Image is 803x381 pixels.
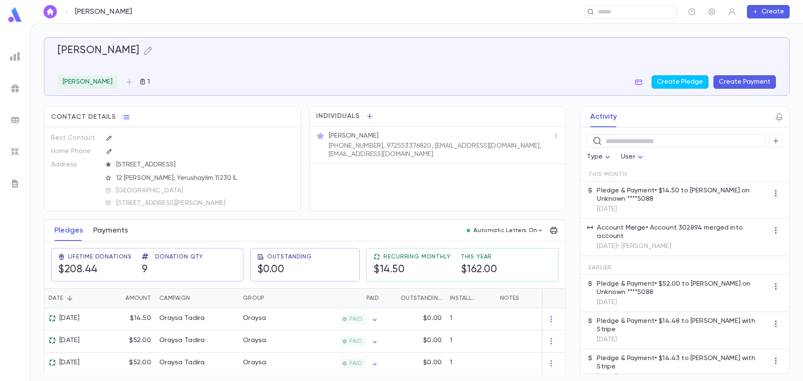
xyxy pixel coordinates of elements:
h5: 9 [142,263,148,276]
div: Outstanding [383,288,446,308]
p: $0.00 [423,336,442,345]
h5: $162.00 [461,263,497,276]
span: This Month [588,171,627,178]
button: Create [747,5,790,18]
div: Oraysa Tadira [159,314,205,322]
p: $0.00 [423,314,442,322]
p: [DATE] [597,205,769,213]
h5: $208.44 [58,263,98,276]
img: home_white.a664292cf8c1dea59945f0da9f25487c.svg [45,8,55,15]
button: Sort [264,292,278,305]
div: [PERSON_NAME] [58,75,118,89]
span: PAID [346,316,366,322]
div: Campaign [159,288,190,308]
div: Group [239,288,302,308]
div: Date [44,288,101,308]
div: [DATE] [49,358,80,367]
img: reports_grey.c525e4749d1bce6a11f5fe2a8de1b229.svg [10,51,20,61]
div: $52.00 [101,330,155,353]
div: $52.00 [101,353,155,375]
div: [DATE] [49,314,80,322]
span: Type [587,153,603,160]
button: Activity [590,106,617,127]
div: Paid [366,288,379,308]
span: Donation Qty [155,253,203,260]
p: [PERSON_NAME] [329,132,378,140]
img: batches_grey.339ca447c9d9533ef1741baa751efc33.svg [10,115,20,125]
p: [PHONE_NUMBER], 972553376820, [EMAIL_ADDRESS][DOMAIN_NAME], [EMAIL_ADDRESS][DOMAIN_NAME] [329,142,553,159]
p: Pledge & Payment • $14.48 to [PERSON_NAME] with Stripe [597,317,769,334]
p: Best Contact [51,131,99,145]
p: Automatic Letters On [473,227,537,234]
span: Outstanding [267,253,312,260]
div: Campaign [155,288,239,308]
img: logo [7,7,23,23]
div: Oraysa Tadira [159,336,205,345]
h5: $0.00 [257,263,284,276]
p: Account ID [51,209,99,222]
button: Create Payment [713,75,776,89]
button: Sort [190,292,203,305]
div: 1 [446,353,496,375]
div: Date [49,288,63,308]
span: [STREET_ADDRESS] [113,161,294,169]
div: Amount [125,288,151,308]
span: Recurring Monthly [384,253,450,260]
div: Installments [446,288,496,308]
span: [GEOGRAPHIC_DATA] [113,187,294,195]
p: [DATE] • [PERSON_NAME] [597,242,769,251]
div: 1 [446,330,496,353]
span: PAID [346,360,366,367]
div: Notes [500,288,519,308]
span: Individuals [316,112,360,120]
p: Account Merge • Account 302894 merged into account [597,224,769,240]
p: Address [51,158,99,171]
span: Contact Details [51,113,116,121]
p: [DATE] [597,373,769,381]
div: Notes [496,288,601,308]
button: Sort [63,292,77,305]
p: [DATE] [597,298,769,307]
span: 12 [PERSON_NAME], Yerushaylim 11230 IL [113,174,294,182]
div: [DATE] [49,336,80,345]
span: Lifetime Donations [68,253,132,260]
div: Oraysa [243,314,266,322]
img: campaigns_grey.99e729a5f7ee94e3726e6486bddda8f1.svg [10,83,20,93]
h5: $14.50 [373,263,404,276]
button: Automatic Letters On [463,225,547,236]
p: Pledge & Payment • $14.50 to [PERSON_NAME] on Unknown ****5088 [597,187,769,203]
div: $14.50 [101,308,155,330]
span: User [621,153,635,160]
button: Create Pledge [652,75,708,89]
img: letters_grey.7941b92b52307dd3b8a917253454ce1c.svg [10,179,20,189]
img: imports_grey.530a8a0e642e233f2baf0ef88e8c9fcb.svg [10,147,20,157]
button: Sort [112,292,125,305]
div: Oraysa [243,358,266,367]
p: $0.00 [423,358,442,367]
div: Paid [302,288,383,308]
div: 232456 [106,209,252,222]
div: User [621,149,645,165]
p: Pledge & Payment • $14.43 to [PERSON_NAME] with Stripe [597,354,769,371]
div: 1 [446,308,496,330]
button: 1 [136,75,153,89]
button: Pledges [54,220,83,241]
div: Oraysa Tadira [159,358,205,367]
span: PAID [346,338,366,345]
span: Earlier [588,264,612,271]
button: Payments [93,220,128,241]
p: Home Phone [51,145,99,158]
p: [PERSON_NAME] [63,78,113,86]
p: Pledge & Payment • $52.00 to [PERSON_NAME] on Unknown ****5088 [597,280,769,297]
div: Outstanding [401,288,442,308]
button: Sort [478,292,492,305]
div: Type [587,149,613,165]
button: Sort [387,292,401,305]
div: Group [243,288,264,308]
h5: [PERSON_NAME] [58,44,140,57]
p: [DATE] [597,335,769,344]
span: This Year [461,253,492,260]
button: Sort [353,292,366,305]
span: [STREET_ADDRESS][PERSON_NAME] [113,199,294,207]
p: 1 [146,78,150,86]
